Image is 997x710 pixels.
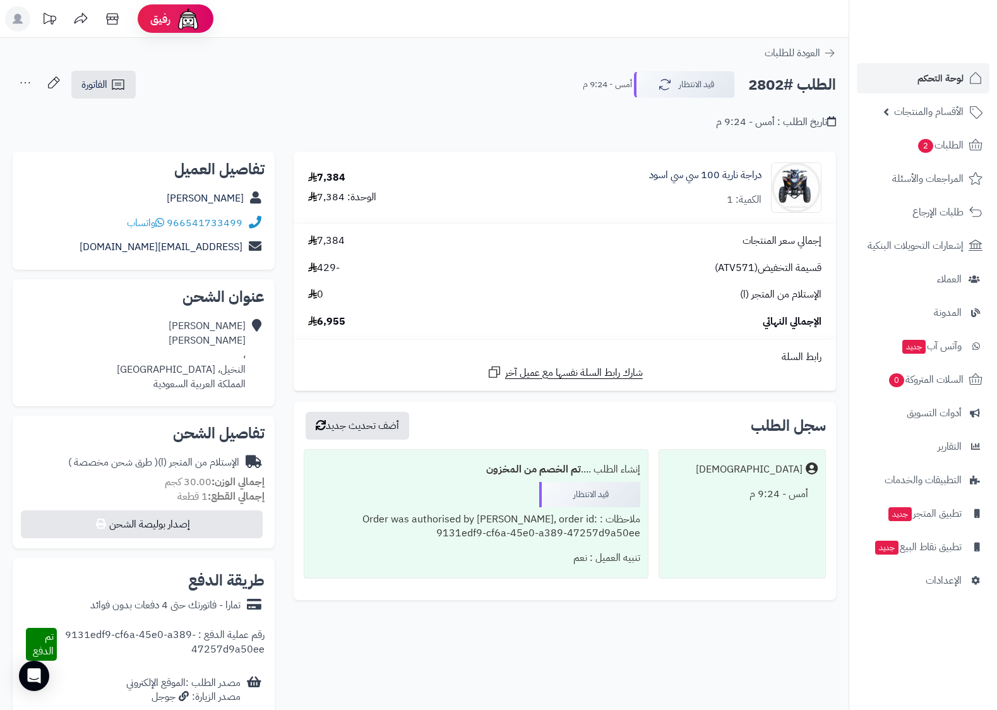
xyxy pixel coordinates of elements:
div: الكمية: 1 [727,193,761,207]
span: تطبيق المتجر [887,505,962,522]
span: 0 [889,373,905,388]
a: المدونة [857,298,989,328]
a: إشعارات التحويلات البنكية [857,231,989,261]
button: أضف تحديث جديد [306,412,409,440]
a: التقارير [857,431,989,462]
div: أمس - 9:24 م [667,482,818,507]
a: العملاء [857,264,989,294]
a: دراجة نارية 100 سي سي اسود [649,168,761,183]
strong: إجمالي الوزن: [212,474,265,490]
span: المدونة [934,304,962,322]
span: 0 [308,287,323,302]
div: رقم عملية الدفع : 9131edf9-cf6a-45e0-a389-47257d9a50ee [57,628,265,661]
div: الإستلام من المتجر (ا) [68,455,239,470]
a: [PERSON_NAME] [167,191,244,206]
a: العودة للطلبات [765,45,836,61]
a: وآتس آبجديد [857,331,989,361]
span: الإجمالي النهائي [763,315,821,329]
span: رفيق [150,11,170,27]
a: أدوات التسويق [857,398,989,428]
span: لوحة التحكم [917,69,964,87]
div: إنشاء الطلب .... [312,457,640,482]
span: العملاء [937,270,962,288]
a: [EMAIL_ADDRESS][DOMAIN_NAME] [80,239,242,255]
span: 6,955 [308,315,345,329]
h2: عنوان الشحن [23,289,265,304]
span: جديد [902,340,926,354]
span: السلات المتروكة [888,371,964,388]
span: جديد [875,541,898,555]
span: طلبات الإرجاع [912,203,964,221]
div: تنبيه العميل : نعم [312,546,640,570]
img: ai-face.png [176,6,201,32]
strong: إجمالي القطع: [208,489,265,504]
a: واتساب [127,215,164,231]
a: التطبيقات والخدمات [857,465,989,495]
div: قيد الانتظار [539,482,640,507]
div: 7,384 [308,171,345,185]
img: logo-2.png [911,9,985,36]
span: شارك رابط السلة نفسها مع عميل آخر [505,366,643,380]
button: إصدار بوليصة الشحن [21,510,263,538]
div: مصدر الطلب :الموقع الإلكتروني [126,676,241,705]
a: الفاتورة [71,71,136,99]
div: رابط السلة [299,350,831,364]
a: تطبيق نقاط البيعجديد [857,532,989,562]
a: طلبات الإرجاع [857,197,989,227]
button: قيد الانتظار [634,71,735,98]
span: -429 [308,261,340,275]
span: الإستلام من المتجر (ا) [740,287,821,302]
h2: طريقة الدفع [188,573,265,588]
a: السلات المتروكة0 [857,364,989,395]
span: الطلبات [917,136,964,154]
span: إشعارات التحويلات البنكية [868,237,964,255]
h2: تفاصيل العميل [23,162,265,177]
a: 966541733499 [167,215,242,231]
div: [DEMOGRAPHIC_DATA] [696,462,803,477]
a: تطبيق المتجرجديد [857,498,989,529]
span: إجمالي سعر المنتجات [743,234,821,248]
img: w1-90x90.jpg [772,162,821,213]
span: تم الدفع [33,629,54,659]
h2: تفاصيل الشحن [23,426,265,441]
span: الأقسام والمنتجات [894,103,964,121]
span: 2 [918,139,934,153]
span: المراجعات والأسئلة [892,170,964,188]
b: تم الخصم من المخزون [486,462,581,477]
a: شارك رابط السلة نفسها مع عميل آخر [487,364,643,380]
span: وآتس آب [901,337,962,355]
a: الإعدادات [857,565,989,596]
small: 30.00 كجم [165,474,265,490]
h3: سجل الطلب [751,418,826,433]
span: الإعدادات [926,572,962,589]
span: جديد [888,507,912,521]
span: تطبيق نقاط البيع [874,538,962,556]
span: 7,384 [308,234,345,248]
div: Open Intercom Messenger [19,661,49,691]
span: العودة للطلبات [765,45,820,61]
a: تحديثات المنصة [33,6,65,35]
a: لوحة التحكم [857,63,989,93]
span: التطبيقات والخدمات [885,471,962,489]
div: ملاحظات : Order was authorised by [PERSON_NAME], order id: 9131edf9-cf6a-45e0-a389-47257d9a50ee [312,507,640,546]
h2: الطلب #2802 [748,72,836,98]
div: [PERSON_NAME] [PERSON_NAME] ، النخيل، [GEOGRAPHIC_DATA] المملكة العربية السعودية [117,319,246,391]
span: قسيمة التخفيض(ATV571) [715,261,821,275]
a: المراجعات والأسئلة [857,164,989,194]
span: الفاتورة [81,77,107,92]
span: التقارير [938,438,962,455]
a: الطلبات2 [857,130,989,160]
span: ( طرق شحن مخصصة ) [68,455,158,470]
div: تاريخ الطلب : أمس - 9:24 م [716,115,836,129]
div: مصدر الزيارة: جوجل [126,690,241,704]
small: أمس - 9:24 م [583,78,632,91]
div: الوحدة: 7,384 [308,190,376,205]
small: 1 قطعة [177,489,265,504]
div: تمارا - فاتورتك حتى 4 دفعات بدون فوائد [90,598,241,613]
span: أدوات التسويق [907,404,962,422]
